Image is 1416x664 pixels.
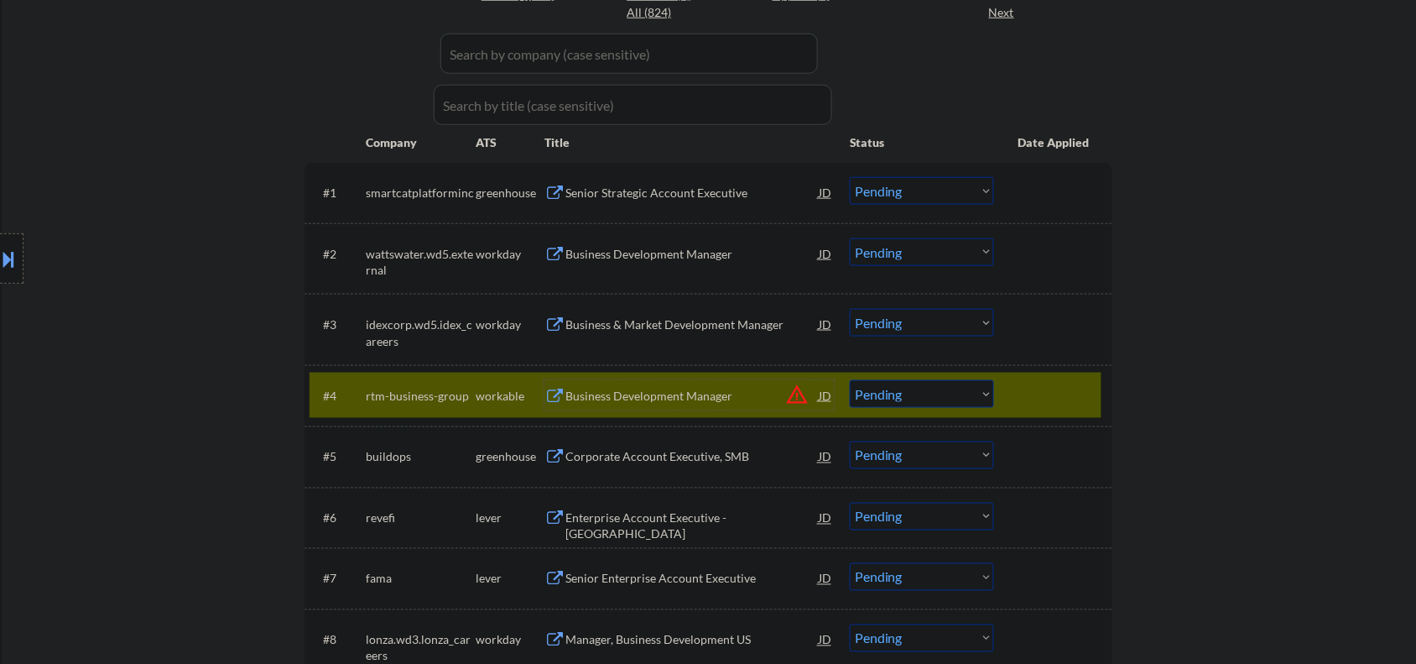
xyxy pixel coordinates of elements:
div: lever [476,571,544,588]
div: revefi [366,510,476,527]
div: JD [817,563,834,593]
div: Corporate Account Executive, SMB [565,449,819,466]
div: JD [817,238,834,269]
div: Manager, Business Development US [565,632,819,649]
div: smartcatplatforminc [366,185,476,201]
div: #5 [323,449,352,466]
div: workable [476,388,544,405]
div: rtm-business-group [366,388,476,405]
div: workday [476,246,544,263]
div: JD [817,625,834,655]
input: Search by title (case sensitive) [434,85,832,125]
div: idexcorp.wd5.idex_careers [366,316,476,349]
div: #4 [323,388,352,405]
div: Title [544,134,834,151]
div: buildops [366,449,476,466]
div: JD [817,442,834,472]
div: #7 [323,571,352,588]
div: All (824) [627,4,711,21]
div: greenhouse [476,185,544,201]
div: Senior Enterprise Account Executive [565,571,819,588]
div: JD [817,503,834,533]
div: greenhouse [476,449,544,466]
div: #6 [323,510,352,527]
div: Company [366,134,476,151]
div: JD [817,177,834,207]
div: #1 [323,185,352,201]
div: workday [476,632,544,649]
div: lever [476,510,544,527]
div: Business Development Manager [565,388,819,405]
div: Business Development Manager [565,246,819,263]
div: Next [989,4,1016,21]
div: Senior Strategic Account Executive [565,185,819,201]
div: Enterprise Account Executive - [GEOGRAPHIC_DATA] [565,510,819,543]
input: Search by company (case sensitive) [440,34,818,74]
div: wattswater.wd5.external [366,246,476,279]
div: #8 [323,632,352,649]
div: Business & Market Development Manager [565,316,819,333]
div: #3 [323,316,352,333]
div: fama [366,571,476,588]
div: JD [817,309,834,339]
div: workday [476,316,544,333]
div: Date Applied [1018,134,1092,151]
div: ATS [476,134,544,151]
div: JD [817,380,834,410]
button: warning_amber [785,383,809,406]
div: #2 [323,246,352,263]
div: Status [850,127,994,157]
